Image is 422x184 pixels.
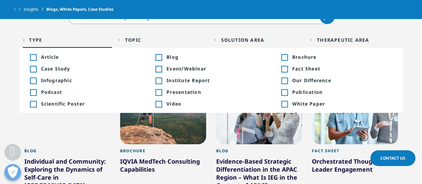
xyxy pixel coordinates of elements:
[166,54,267,60] span: Blog
[274,74,400,86] li: Inclusion filter on Our Difference; 1 result
[312,148,398,157] div: Fact Sheet
[41,101,141,107] span: Scientific Poster
[166,89,267,95] span: Presentation
[41,54,141,60] span: Article
[120,157,206,176] div: IQVIA MedTech Consulting Capabilities
[155,101,161,107] div: Inclusion filter on Video; 273 results
[125,37,141,43] div: Topic facet.
[4,164,21,181] button: Open Preferences
[274,86,400,98] li: Inclusion filter on Publication; 174 results
[148,51,274,63] li: Inclusion filter on Blog; 1,410 result
[23,51,148,63] li: Inclusion filter on Article; 221 results
[292,89,392,95] span: Publication
[292,54,392,60] span: Brochure
[292,101,392,107] span: White Paper
[281,101,287,107] div: Inclusion filter on White Paper; 844 results
[216,148,302,157] div: Blog
[292,77,392,83] span: Our Difference
[30,54,36,60] div: Inclusion filter on Article; 221 results
[281,54,287,60] div: Inclusion filter on Brochure; 52 results
[281,66,287,72] div: Inclusion filter on Fact Sheet; 696 results
[292,65,392,72] span: Fact Sheet
[324,13,330,20] svg: Search
[23,86,148,98] li: Inclusion filter on Podcast; 82 results
[148,63,274,74] li: Inclusion filter on Event/Webinar; 915 results
[46,3,113,15] span: Blogs, White Papers, Case Studies
[312,157,398,176] div: Orchestrated Thought Leader Engagement
[155,54,161,60] div: Inclusion filter on Blog; 1,410 result
[155,78,161,84] div: Inclusion filter on Institute Report; 128 results
[166,101,267,107] span: Video
[148,98,274,110] li: Inclusion filter on Video; 273 results
[155,66,161,72] div: Inclusion filter on Event/Webinar; 915 results
[41,65,141,72] span: Case Study
[23,98,148,110] li: Inclusion filter on Scientific Poster; 13 results
[23,63,148,74] li: Inclusion filter on Case Study; 306 results
[274,98,400,110] li: Inclusion filter on White Paper; 844 results
[30,66,36,72] div: Inclusion filter on Case Study; 306 results
[41,77,141,83] span: Infographic
[274,51,400,63] li: Inclusion filter on Brochure; 52 results
[155,89,161,96] div: Inclusion filter on Presentation; 272 results
[30,101,36,107] div: Inclusion filter on Scientific Poster; 13 results
[23,74,148,86] li: Inclusion filter on Infographic; 118 results
[221,37,264,43] div: Solution Area facet.
[24,148,110,157] div: Blog
[370,150,415,166] a: Contact Us
[281,89,287,96] div: Inclusion filter on Publication; 174 results
[24,3,46,15] a: Insights
[30,89,36,96] div: Inclusion filter on Podcast; 82 results
[274,63,400,74] li: Inclusion filter on Fact Sheet; 696 results
[380,155,405,161] span: Contact Us
[30,78,36,84] div: Inclusion filter on Infographic; 118 results
[120,148,206,157] div: Brochure
[166,65,267,72] span: Event/Webinar
[148,74,274,86] li: Inclusion filter on Institute Report; 128 results
[29,37,42,43] div: Type facet.
[166,77,267,83] span: Institute Report
[317,37,369,43] div: Therapeutic Area facet.
[281,78,287,84] div: Inclusion filter on Our Difference; 1 result
[41,89,141,95] span: Podcast
[148,86,274,98] li: Inclusion filter on Presentation; 272 results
